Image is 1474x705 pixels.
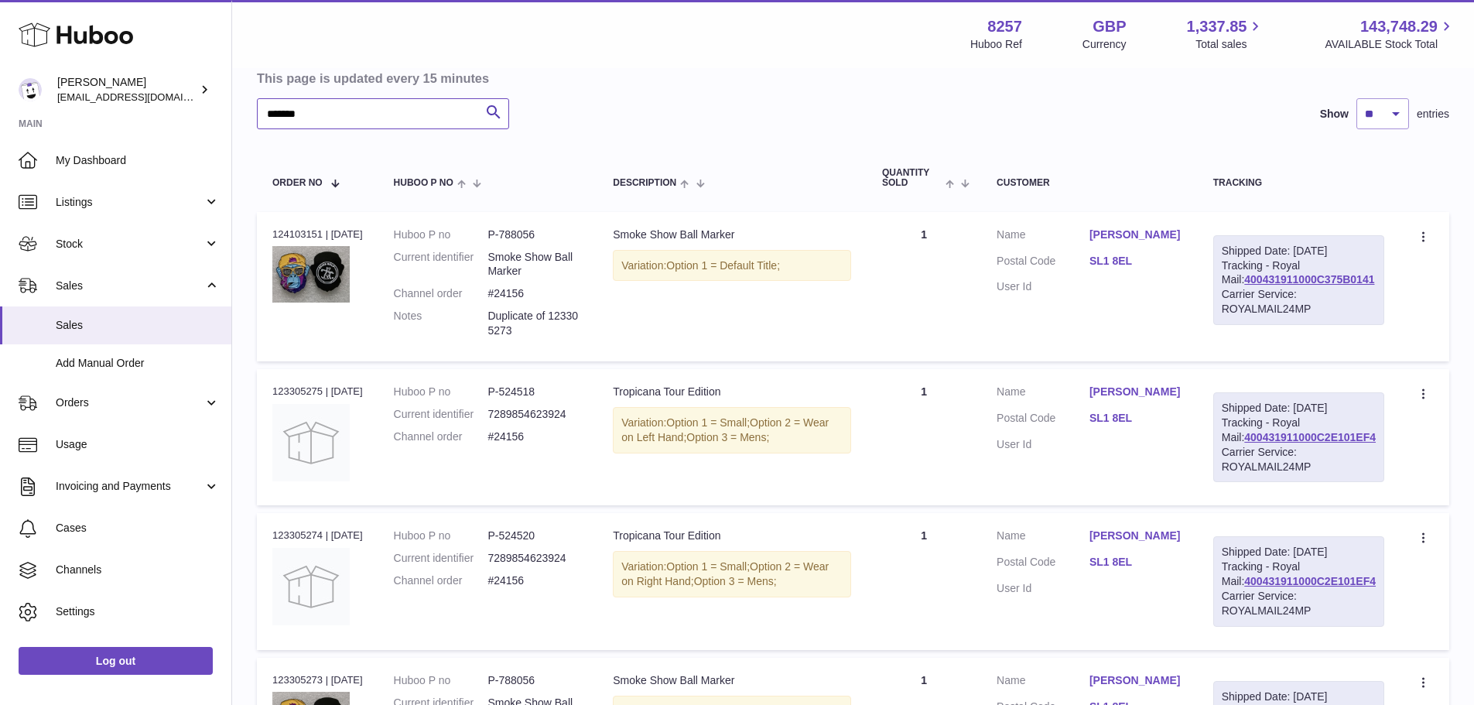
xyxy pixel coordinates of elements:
a: SL1 8EL [1089,411,1182,426]
td: 1 [867,513,981,649]
div: Smoke Show Ball Marker [613,228,851,242]
dd: P-788056 [487,673,582,688]
dd: 7289854623924 [487,407,582,422]
span: Option 1 = Default Title; [666,259,780,272]
div: 123305273 | [DATE] [272,673,363,687]
a: 143,748.29 AVAILABLE Stock Total [1325,16,1455,52]
span: Orders [56,395,203,410]
dt: Notes [394,309,488,338]
label: Show [1320,107,1349,121]
span: Sales [56,279,203,293]
a: 400431911000C2E101EF4 [1244,431,1376,443]
dt: Current identifier [394,407,488,422]
div: Tracking - Royal Mail: [1213,235,1384,325]
div: [PERSON_NAME] [57,75,197,104]
dt: User Id [997,581,1089,596]
dd: P-524520 [487,529,582,543]
dt: Name [997,529,1089,547]
a: 400431911000C2E101EF4 [1244,575,1376,587]
img: internalAdmin-8257@internal.huboo.com [19,78,42,101]
td: 1 [867,212,981,361]
a: [PERSON_NAME] [1089,529,1182,543]
span: 143,748.29 [1360,16,1438,37]
div: Variation: [613,250,851,282]
dd: 7289854623924 [487,551,582,566]
div: Carrier Service: ROYALMAIL24MP [1222,589,1376,618]
div: Variation: [613,551,851,597]
a: Log out [19,647,213,675]
span: My Dashboard [56,153,220,168]
p: Duplicate of 123305273 [487,309,582,338]
dt: Huboo P no [394,228,488,242]
span: Huboo P no [394,178,453,188]
dd: #24156 [487,286,582,301]
dt: Channel order [394,286,488,301]
span: Channels [56,563,220,577]
dt: Channel order [394,573,488,588]
div: Tropicana Tour Edition [613,385,851,399]
span: Sales [56,318,220,333]
dt: Name [997,673,1089,692]
span: 1,337.85 [1187,16,1247,37]
div: Shipped Date: [DATE] [1222,545,1376,560]
td: 1 [867,369,981,505]
a: 1,337.85 Total sales [1187,16,1265,52]
dt: Huboo P no [394,529,488,543]
div: Tracking - Royal Mail: [1213,392,1384,482]
div: Tracking [1213,178,1384,188]
a: 400431911000C375B0141 [1244,273,1374,286]
h3: This page is updated every 15 minutes [257,70,1445,87]
img: no-photo.jpg [272,404,350,481]
dt: Huboo P no [394,385,488,399]
dd: #24156 [487,430,582,444]
span: Settings [56,604,220,619]
img: 82571688043248.jpg [272,246,350,303]
dt: Current identifier [394,250,488,279]
dt: User Id [997,279,1089,294]
span: AVAILABLE Stock Total [1325,37,1455,52]
dd: P-524518 [487,385,582,399]
div: Shipped Date: [DATE] [1222,401,1376,416]
dt: User Id [997,437,1089,452]
div: Huboo Ref [970,37,1022,52]
span: Add Manual Order [56,356,220,371]
a: SL1 8EL [1089,555,1182,570]
a: [PERSON_NAME] [1089,385,1182,399]
span: Stock [56,237,203,252]
div: Smoke Show Ball Marker [613,673,851,688]
dt: Postal Code [997,411,1089,430]
div: 123305275 | [DATE] [272,385,363,399]
div: Shipped Date: [DATE] [1222,690,1376,704]
dd: #24156 [487,573,582,588]
a: SL1 8EL [1089,254,1182,269]
span: Quantity Sold [882,168,942,188]
span: Listings [56,195,203,210]
dt: Current identifier [394,551,488,566]
img: no-photo.jpg [272,548,350,625]
span: Invoicing and Payments [56,479,203,494]
div: Tracking - Royal Mail: [1213,536,1384,626]
div: Carrier Service: ROYALMAIL24MP [1222,445,1376,474]
div: Customer [997,178,1182,188]
div: Currency [1082,37,1127,52]
span: Description [613,178,676,188]
dt: Huboo P no [394,673,488,688]
strong: 8257 [987,16,1022,37]
div: Variation: [613,407,851,453]
div: Shipped Date: [DATE] [1222,244,1376,258]
dt: Name [997,385,1089,403]
a: [PERSON_NAME] [1089,228,1182,242]
div: 123305274 | [DATE] [272,529,363,542]
span: Option 3 = Mens; [694,575,777,587]
dt: Name [997,228,1089,246]
span: entries [1417,107,1449,121]
div: Tropicana Tour Edition [613,529,851,543]
span: Cases [56,521,220,536]
span: Order No [272,178,323,188]
dt: Postal Code [997,254,1089,272]
span: Usage [56,437,220,452]
strong: GBP [1093,16,1126,37]
span: Option 1 = Small; [666,416,750,429]
div: 124103151 | [DATE] [272,228,363,241]
span: [EMAIL_ADDRESS][DOMAIN_NAME] [57,91,227,103]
